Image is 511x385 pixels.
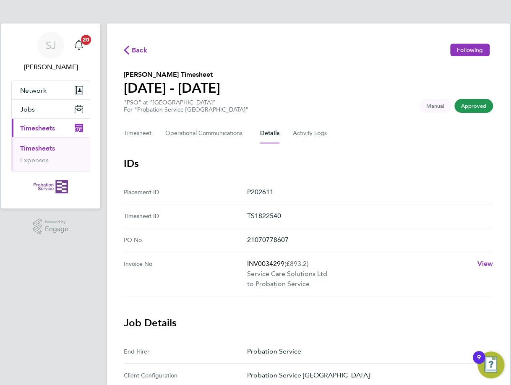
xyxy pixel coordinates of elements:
[124,123,152,143] button: Timesheet
[45,219,68,226] span: Powered by
[1,23,100,208] nav: Main navigation
[20,124,55,132] span: Timesheets
[132,45,147,55] span: Back
[124,80,220,96] h1: [DATE] - [DATE]
[124,211,247,221] div: Timesheet ID
[247,235,486,245] p: 21070778607
[247,259,470,269] p: INV0034299
[124,106,248,113] div: For "Probation Service [GEOGRAPHIC_DATA]"
[247,279,470,289] p: to Probation Service
[124,259,247,289] div: Invoice No
[420,99,451,113] span: This timesheet was manually created.
[477,357,481,368] div: 9
[124,187,247,197] div: Placement ID
[247,187,486,197] p: P202611
[124,99,248,113] div: "PSO" at "[GEOGRAPHIC_DATA]"
[70,32,87,59] a: 20
[33,219,69,234] a: Powered byEngage
[293,123,328,143] button: Activity Logs
[124,316,493,330] h3: Job Details
[34,180,68,193] img: probationservice-logo-retina.png
[247,269,470,279] p: Service Care Solutions Ltd
[20,105,35,113] span: Jobs
[457,46,483,54] span: Following
[477,259,493,269] a: View
[11,180,90,193] a: Go to home page
[450,44,490,56] button: Following
[124,235,247,245] div: PO No
[477,260,493,268] span: View
[12,100,90,118] button: Jobs
[124,370,247,380] div: Client Configuration
[124,157,493,170] h3: IDs
[20,156,49,164] a: Expenses
[11,62,90,72] span: Sian Jones
[124,346,247,356] div: End Hirer
[46,40,56,51] span: SJ
[247,346,486,356] p: Probation Service
[165,123,247,143] button: Operational Communications
[247,370,486,380] p: Probation Service [GEOGRAPHIC_DATA]
[11,32,90,72] a: SJ[PERSON_NAME]
[12,119,90,137] button: Timesheets
[124,70,220,80] h2: [PERSON_NAME] Timesheet
[45,226,68,233] span: Engage
[284,260,308,268] span: (£893.2)
[20,86,47,94] span: Network
[454,99,493,113] span: This timesheet has been approved.
[81,35,91,45] span: 20
[260,123,279,143] button: Details
[247,211,486,221] p: TS1822540
[477,351,504,378] button: Open Resource Center, 9 new notifications
[12,137,90,171] div: Timesheets
[12,81,90,99] button: Network
[20,144,55,152] a: Timesheets
[124,44,147,55] button: Back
